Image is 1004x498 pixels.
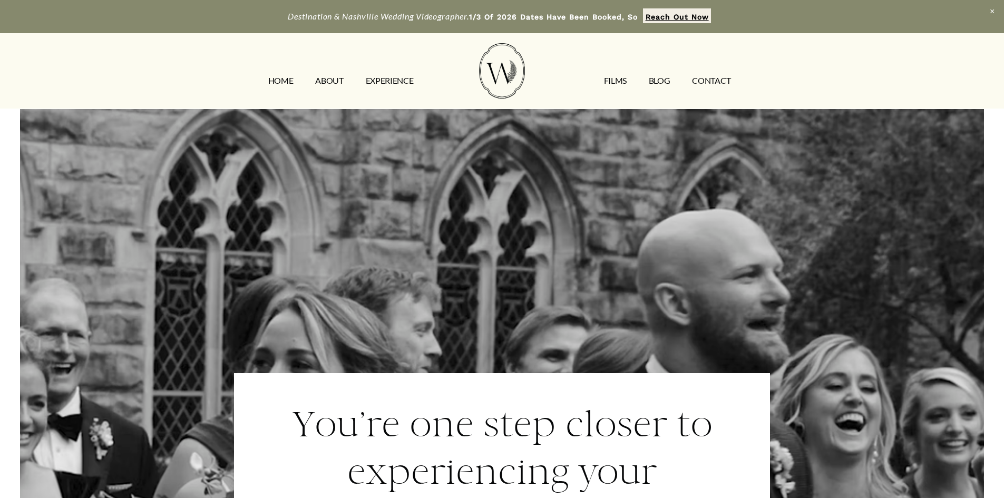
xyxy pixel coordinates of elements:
[692,72,730,89] a: CONTACT
[649,72,670,89] a: Blog
[366,72,414,89] a: EXPERIENCE
[643,8,711,23] a: Reach Out Now
[315,72,343,89] a: ABOUT
[646,13,709,21] strong: Reach Out Now
[604,72,627,89] a: FILMS
[268,72,294,89] a: HOME
[479,43,524,99] img: Wild Fern Weddings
